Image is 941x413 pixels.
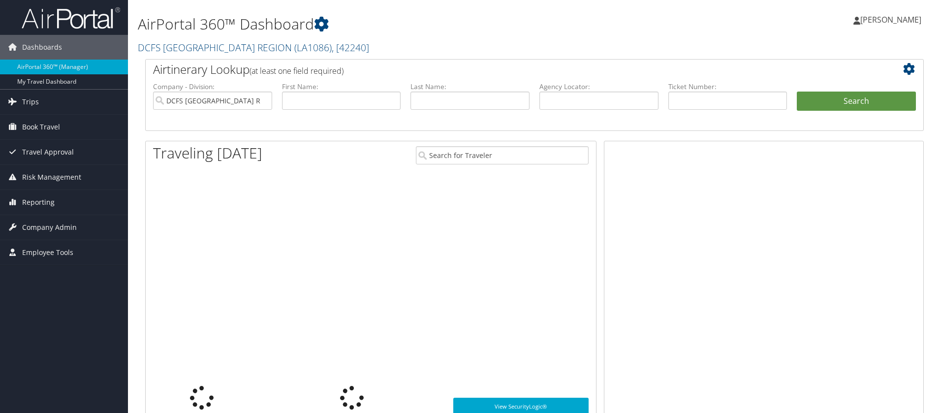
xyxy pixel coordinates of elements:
label: First Name: [282,82,401,92]
label: Ticket Number: [668,82,787,92]
a: [PERSON_NAME] [853,5,931,34]
span: Employee Tools [22,240,73,265]
span: [PERSON_NAME] [860,14,921,25]
h1: Traveling [DATE] [153,143,262,163]
span: Company Admin [22,215,77,240]
img: airportal-logo.png [22,6,120,30]
label: Company - Division: [153,82,272,92]
a: DCFS [GEOGRAPHIC_DATA] REGION [138,41,369,54]
span: Dashboards [22,35,62,60]
span: Trips [22,90,39,114]
h2: Airtinerary Lookup [153,61,851,78]
button: Search [797,92,916,111]
label: Last Name: [410,82,530,92]
span: Travel Approval [22,140,74,164]
span: ( LA1086 ) [294,41,332,54]
span: Reporting [22,190,55,215]
input: Search for Traveler [416,146,589,164]
span: Risk Management [22,165,81,190]
span: (at least one field required) [250,65,344,76]
label: Agency Locator: [539,82,659,92]
span: , [ 42240 ] [332,41,369,54]
h1: AirPortal 360™ Dashboard [138,14,667,34]
span: Book Travel [22,115,60,139]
